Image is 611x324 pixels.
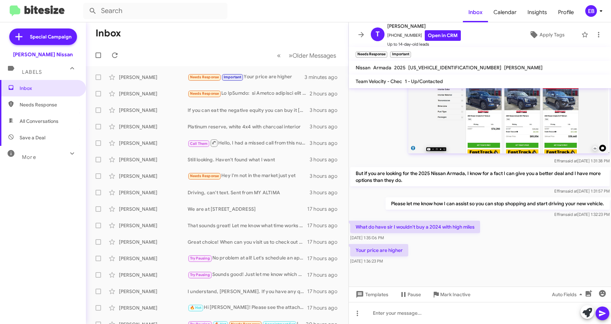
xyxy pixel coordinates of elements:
[408,65,501,71] span: [US_VEHICLE_IDENTIFICATION_NUMBER]
[425,30,461,41] a: Open in CRM
[119,189,188,196] div: [PERSON_NAME]
[390,51,411,58] small: Important
[188,206,307,212] div: We are at [STREET_ADDRESS]
[394,288,426,301] button: Pause
[22,69,42,75] span: Labels
[20,101,78,108] span: Needs Response
[190,305,202,310] span: 🔥 Hot
[119,239,188,245] div: [PERSON_NAME]
[310,123,343,130] div: 3 hours ago
[292,52,336,59] span: Older Messages
[554,158,610,163] span: Effran [DATE] 1:31:38 PM
[188,123,310,130] div: Platinum reserve, white 4x4 with charcoal interior
[554,212,610,217] span: Effran [DATE] 1:32:23 PM
[310,140,343,147] div: 3 hours ago
[119,107,188,114] div: [PERSON_NAME]
[30,33,71,40] span: Special Campaign
[188,222,307,229] div: That sounds great! Let me know what time works for you, and we’ll be ready to assist you. Looking...
[188,156,310,163] div: Still looking. Haven't found what I want
[504,65,543,71] span: [PERSON_NAME]
[190,75,219,79] span: Needs Response
[119,288,188,295] div: [PERSON_NAME]
[310,107,343,114] div: 3 hours ago
[119,123,188,130] div: [PERSON_NAME]
[386,197,610,210] p: Please let me know how I can assist so you can stop shopping and start driving your new vehicle.
[553,2,579,22] a: Profile
[119,173,188,180] div: [PERSON_NAME]
[285,48,340,62] button: Next
[554,188,610,194] span: Effran [DATE] 1:31:57 PM
[20,85,78,92] span: Inbox
[585,5,597,17] div: EB
[350,235,384,240] span: [DATE] 1:35:06 PM
[405,78,443,84] span: 1 - Up/Contacted
[307,255,343,262] div: 17 hours ago
[387,30,461,41] span: [PHONE_NUMBER]
[188,304,307,312] div: Hi [PERSON_NAME]! Please see the attached link. [URL][DOMAIN_NAME]
[387,41,461,48] span: Up to 14-day-old leads
[96,28,121,39] h1: Inbox
[224,75,242,79] span: Important
[119,90,188,97] div: [PERSON_NAME]
[188,288,307,295] div: I understand, [PERSON_NAME]. If you have any questions or want to explore options, feel free to r...
[190,174,219,178] span: Needs Response
[188,239,307,245] div: Great choice! When can you visit us to check out the gray Charger in person?
[277,51,281,60] span: «
[119,140,188,147] div: [PERSON_NAME]
[356,51,387,58] small: Needs Response
[119,271,188,278] div: [PERSON_NAME]
[188,189,310,196] div: Driving, can't text. Sent from MY ALTIMA
[119,206,188,212] div: [PERSON_NAME]
[552,288,585,301] span: Auto Fields
[190,273,210,277] span: Try Pausing
[408,288,421,301] span: Pause
[9,28,77,45] a: Special Campaign
[188,271,307,279] div: Sounds good! Just let me know which day works best for you and [PERSON_NAME]. Looking forward to ...
[22,154,36,160] span: More
[354,288,388,301] span: Templates
[408,45,610,153] img: ME80f18d142750c779058cb0130311d6db
[83,3,227,19] input: Search
[349,288,394,301] button: Templates
[20,134,45,141] span: Save a Deal
[373,65,391,71] span: Armada
[387,22,461,30] span: [PERSON_NAME]
[522,2,553,22] span: Insights
[515,28,578,41] button: Apply Tags
[307,206,343,212] div: 17 hours ago
[356,65,370,71] span: Nissan
[356,78,402,84] span: Team Velocity - Chec
[307,271,343,278] div: 17 hours ago
[350,167,610,186] p: But if you are looking for the 2025 Nissan Armada, I know for a fact I can give you a better deal...
[307,239,343,245] div: 17 hours ago
[565,212,577,217] span: said at
[488,2,522,22] a: Calendar
[273,48,340,62] nav: Page navigation example
[188,139,310,147] div: Hello, I had a missed call from this number.. are you interested in selling or trading your Juke ?
[546,288,590,301] button: Auto Fields
[463,2,488,22] a: Inbox
[119,222,188,229] div: [PERSON_NAME]
[426,288,476,301] button: Mark Inactive
[13,51,73,58] div: [PERSON_NAME] Nissan
[310,156,343,163] div: 3 hours ago
[119,255,188,262] div: [PERSON_NAME]
[394,65,406,71] span: 2025
[190,141,208,146] span: Call Them
[310,189,343,196] div: 3 hours ago
[350,244,408,256] p: Your price are higher
[304,74,343,81] div: 3 minutes ago
[310,90,343,97] div: 2 hours ago
[188,90,310,97] div: Lo IpSumdo: si Ametco adipisci elit sed doei tem 2500 in utl E.D. Magnaa: Eni, Admini ve quisnost...
[188,73,304,81] div: Your price are higher
[190,256,210,261] span: Try Pausing
[350,258,383,264] span: [DATE] 1:36:23 PM
[307,222,343,229] div: 17 hours ago
[376,29,380,40] span: T
[188,254,307,262] div: No problem at all! Let's schedule an appointment for next week. What day works best for you to co...
[540,28,565,41] span: Apply Tags
[310,173,343,180] div: 3 hours ago
[190,91,219,96] span: Needs Response
[350,221,480,233] p: What do have sir I wouldn't buy a 2024 with high miles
